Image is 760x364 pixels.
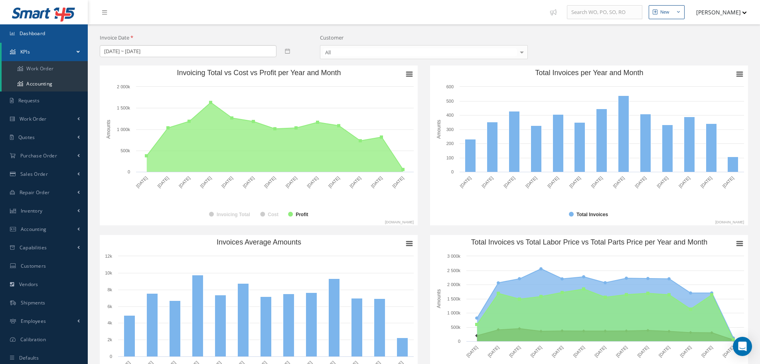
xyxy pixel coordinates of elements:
[657,345,671,358] text: [DATE]
[447,282,460,287] text: 2 000k
[615,345,628,358] text: [DATE]
[436,289,441,308] text: Amounts
[117,105,130,110] text: 1 500k
[217,238,301,246] text: Invoices Average Amounts
[18,97,39,104] span: Requests
[447,296,460,301] text: 1 500k
[370,175,383,189] text: [DATE]
[21,207,43,214] span: Inventory
[105,254,112,259] text: 12k
[546,175,559,189] text: [DATE]
[20,336,46,343] span: Calibration
[20,30,45,37] span: Dashboard
[20,244,47,251] span: Capabilities
[107,320,112,325] text: 4k
[446,141,453,146] text: 200
[649,5,685,19] button: New
[471,238,707,246] text: Total Invoices vs Total Labor Price vs Total Parts Price per Year and Month
[199,175,212,189] text: [DATE]
[465,345,478,358] text: [DATE]
[323,48,517,56] span: All
[2,61,88,76] a: Work Order
[733,337,752,356] div: Open Intercom Messenger
[221,175,234,189] text: [DATE]
[178,175,191,189] text: [DATE]
[156,175,170,189] text: [DATE]
[21,226,47,233] span: Accounting
[451,169,453,174] text: 0
[107,287,112,292] text: 8k
[594,345,607,358] text: [DATE]
[689,4,747,20] button: [PERSON_NAME]
[576,212,608,217] text: Total Invoices
[107,337,112,342] text: 2k
[328,175,341,189] text: [DATE]
[391,175,405,189] text: [DATE]
[296,212,308,217] text: Profit
[568,175,581,189] text: [DATE]
[128,169,130,174] text: 0
[481,175,494,189] text: [DATE]
[2,43,88,61] a: KPIs
[446,155,453,160] text: 100
[447,268,460,273] text: 2 500k
[285,175,298,189] text: [DATE]
[721,175,734,189] text: [DATE]
[120,148,130,153] text: 500k
[177,69,341,77] text: Invoicing Total vs Cost vs Profit per Year and Month
[430,66,748,225] svg: Total Invoices per Year and Month
[447,254,460,259] text: 3 000k
[21,318,46,324] span: Employees
[19,281,38,288] span: Vendors
[306,175,319,189] text: [DATE]
[677,175,691,189] text: [DATE]
[446,84,453,89] text: 600
[446,127,453,132] text: 300
[268,212,278,217] text: Cost
[590,175,603,189] text: [DATE]
[100,34,133,42] label: Invoice Date
[487,345,500,358] text: [DATE]
[349,175,362,189] text: [DATE]
[458,339,460,344] text: 0
[263,175,276,189] text: [DATE]
[20,48,30,55] span: KPIs
[722,345,735,358] text: [DATE]
[447,310,460,315] text: 1 000k
[117,84,130,89] text: 2 000k
[656,175,669,189] text: [DATE]
[451,325,460,330] text: 500k
[679,345,692,358] text: [DATE]
[117,127,130,132] text: 1 000k
[100,66,418,225] svg: Invoicing Total vs Cost vs Profit per Year and Month
[20,189,50,196] span: Repair Order
[700,345,713,358] text: [DATE]
[634,175,647,189] text: [DATE]
[503,175,516,189] text: [DATE]
[107,304,112,309] text: 6k
[20,171,48,177] span: Sales Order
[110,354,112,359] text: 0
[436,120,442,139] text: Amounts
[20,152,57,159] span: Purchase Order
[105,271,112,275] text: 10k
[320,34,343,42] label: Customer
[242,175,255,189] text: [DATE]
[385,220,414,224] text: [DOMAIN_NAME]
[508,345,521,358] text: [DATE]
[19,354,39,361] span: Defaults
[2,76,88,91] a: Accounting
[529,345,543,358] text: [DATE]
[135,175,148,189] text: [DATE]
[446,99,453,103] text: 500
[21,299,45,306] span: Shipments
[535,69,643,77] text: Total Invoices per Year and Month
[18,134,35,141] span: Quotes
[20,115,47,122] span: Work Order
[612,175,625,189] text: [DATE]
[567,5,642,20] input: Search WO, PO, SO, RO
[459,175,472,189] text: [DATE]
[715,220,744,224] text: [DOMAIN_NAME]
[446,113,453,117] text: 400
[572,345,585,358] text: [DATE]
